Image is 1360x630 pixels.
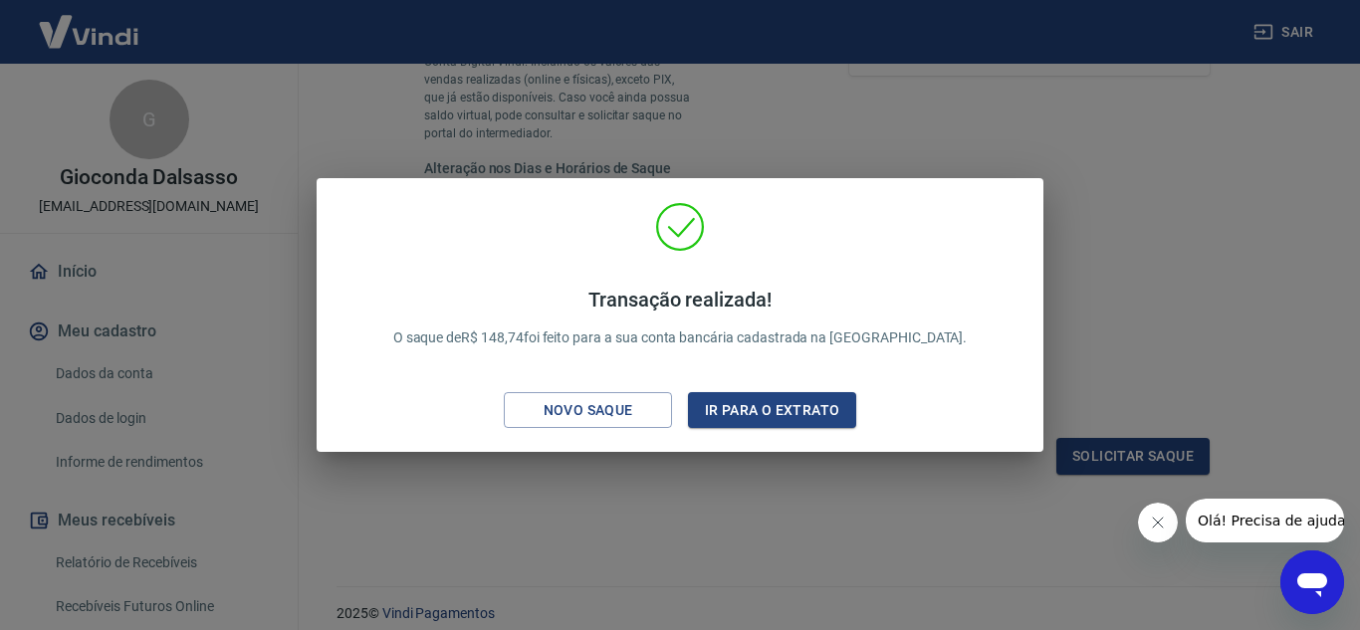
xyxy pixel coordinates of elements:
[12,14,167,30] span: Olá! Precisa de ajuda?
[520,398,657,423] div: Novo saque
[1186,499,1344,542] iframe: Mensagem da empresa
[1280,550,1344,614] iframe: Botão para abrir a janela de mensagens
[1138,503,1178,542] iframe: Fechar mensagem
[393,288,968,348] p: O saque de R$ 148,74 foi feito para a sua conta bancária cadastrada na [GEOGRAPHIC_DATA].
[504,392,672,429] button: Novo saque
[393,288,968,312] h4: Transação realizada!
[688,392,856,429] button: Ir para o extrato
